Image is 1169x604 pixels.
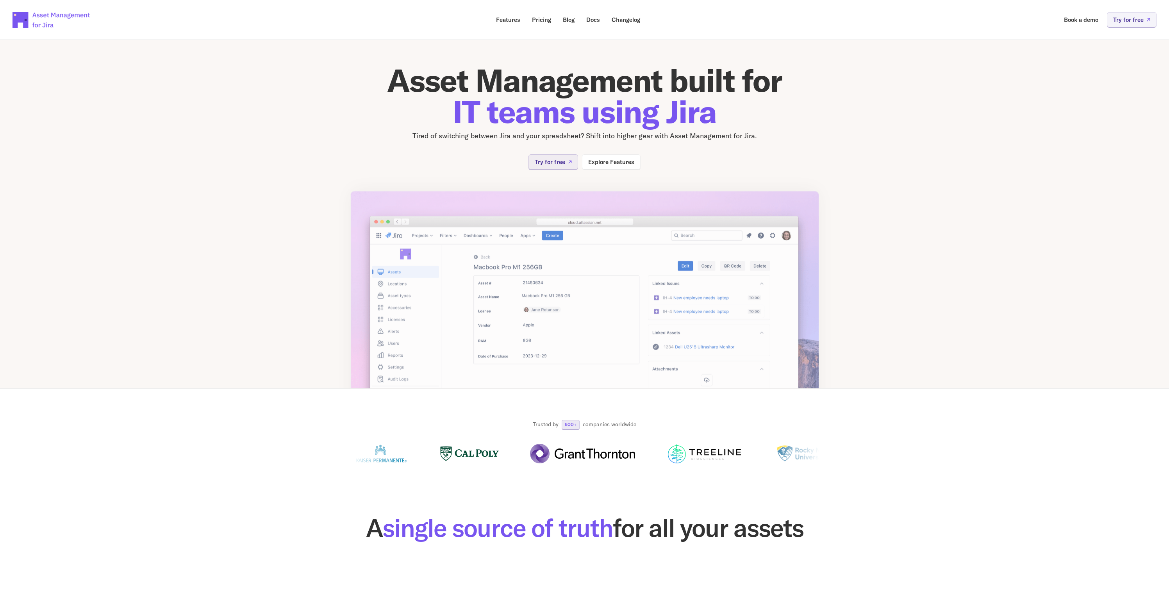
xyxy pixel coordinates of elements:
p: Try for free [535,159,565,165]
p: Explore Features [588,159,634,165]
p: Changelog [612,17,640,23]
p: Try for free [1113,17,1144,23]
a: Pricing [526,12,557,27]
p: Book a demo [1064,17,1098,23]
span: single source of truth [382,512,613,543]
img: Logo [354,444,409,463]
p: Blog [563,17,575,23]
h2: A for all your assets [311,515,858,540]
p: 500+ [565,422,576,427]
a: Changelog [606,12,646,27]
img: App [350,191,819,429]
h1: Asset Management built for [350,65,819,127]
p: Docs [586,17,600,23]
a: Docs [581,12,605,27]
p: Trusted by [533,421,559,429]
p: Tired of switching between Jira and your spreadsheet? Shift into higher gear with Asset Managemen... [350,130,819,142]
a: Try for free [528,154,578,170]
a: Try for free [1107,12,1157,27]
p: Features [496,17,520,23]
img: Logo [666,444,742,463]
span: IT teams using Jira [453,92,716,131]
p: Pricing [532,17,551,23]
a: Explore Features [582,154,641,170]
a: Features [491,12,526,27]
a: Blog [557,12,580,27]
a: Book a demo [1058,12,1104,27]
p: companies worldwide [583,421,636,429]
img: Logo [440,444,499,463]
